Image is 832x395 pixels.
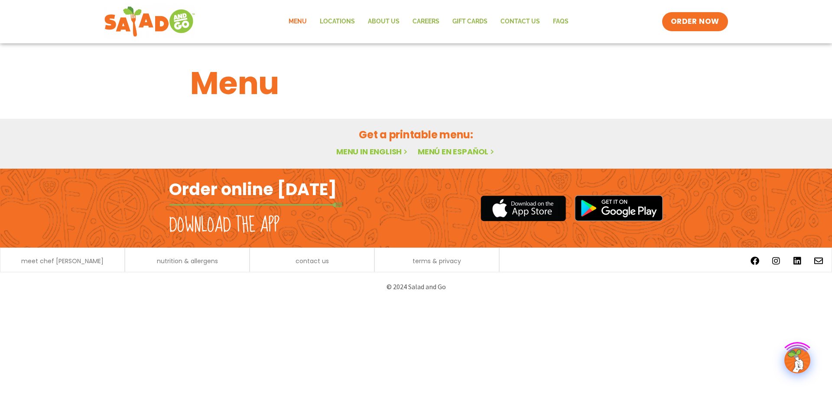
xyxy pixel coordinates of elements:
a: Locations [313,12,361,32]
a: Menú en español [418,146,496,157]
img: fork [169,202,342,207]
h2: Download the app [169,213,279,238]
a: GIFT CARDS [446,12,494,32]
img: appstore [481,194,566,222]
a: About Us [361,12,406,32]
a: FAQs [546,12,575,32]
a: Careers [406,12,446,32]
img: google_play [575,195,663,221]
a: Menu [282,12,313,32]
h1: Menu [190,60,642,107]
p: © 2024 Salad and Go [173,281,659,293]
a: ORDER NOW [662,12,728,31]
nav: Menu [282,12,575,32]
h2: Order online [DATE] [169,179,337,200]
a: Menu in English [336,146,409,157]
img: new-SAG-logo-768×292 [104,4,195,39]
a: contact us [296,258,329,264]
a: Contact Us [494,12,546,32]
a: terms & privacy [413,258,461,264]
h2: Get a printable menu: [190,127,642,142]
a: meet chef [PERSON_NAME] [21,258,104,264]
span: ORDER NOW [671,16,719,27]
a: nutrition & allergens [157,258,218,264]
